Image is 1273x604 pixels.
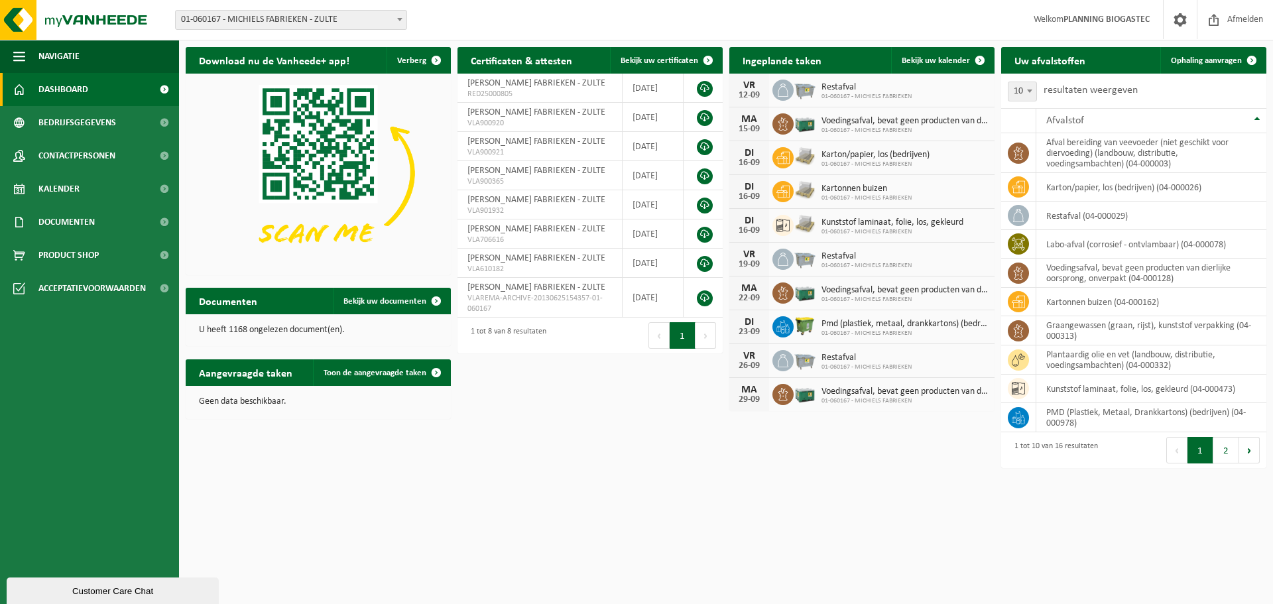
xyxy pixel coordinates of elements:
div: DI [736,148,762,158]
span: Restafval [821,251,912,262]
td: restafval (04-000029) [1036,202,1266,230]
td: voedingsafval, bevat geen producten van dierlijke oorsprong, onverpakt (04-000128) [1036,259,1266,288]
span: 01-060167 - MICHIELS FABRIEKEN - ZULTE [175,10,407,30]
button: Verberg [387,47,450,74]
td: labo-afval (corrosief - ontvlambaar) (04-000078) [1036,230,1266,259]
img: PB-LB-0680-HPE-GN-01 [794,111,816,134]
div: 16-09 [736,226,762,235]
td: kartonnen buizen (04-000162) [1036,288,1266,316]
h2: Aangevraagde taken [186,359,306,385]
span: Kunststof laminaat, folie, los, gekleurd [821,217,963,228]
div: VR [736,249,762,260]
iframe: chat widget [7,575,221,604]
p: Geen data beschikbaar. [199,397,438,406]
a: Bekijk uw kalender [891,47,993,74]
span: 01-060167 - MICHIELS FABRIEKEN [821,397,988,405]
span: VLA901932 [467,206,612,216]
span: Pmd (plastiek, metaal, drankkartons) (bedrijven) [821,319,988,330]
span: 01-060167 - MICHIELS FABRIEKEN [821,194,912,202]
span: VLA706616 [467,235,612,245]
img: WB-1100-HPE-GN-50 [794,314,816,337]
span: Bekijk uw certificaten [621,56,698,65]
span: [PERSON_NAME] FABRIEKEN - ZULTE [467,224,605,234]
td: [DATE] [623,132,684,161]
span: Acceptatievoorwaarden [38,272,146,305]
div: MA [736,114,762,125]
td: [DATE] [623,103,684,132]
td: [DATE] [623,249,684,278]
span: [PERSON_NAME] FABRIEKEN - ZULTE [467,253,605,263]
div: VR [736,351,762,361]
span: 10 [1008,82,1037,101]
span: 10 [1008,82,1036,101]
img: LP-PA-00000-WDN-11 [794,213,816,235]
div: 1 tot 8 van 8 resultaten [464,321,546,350]
h2: Uw afvalstoffen [1001,47,1099,73]
button: Previous [1166,437,1187,463]
span: VLA900921 [467,147,612,158]
span: 01-060167 - MICHIELS FABRIEKEN [821,127,988,135]
img: WB-2500-GAL-GY-01 [794,78,816,100]
a: Ophaling aanvragen [1160,47,1265,74]
td: plantaardig olie en vet (landbouw, distributie, voedingsambachten) (04-000332) [1036,345,1266,375]
span: Bekijk uw documenten [343,297,426,306]
div: 16-09 [736,158,762,168]
span: Voedingsafval, bevat geen producten van dierlijke oorsprong, onverpakt [821,285,988,296]
td: graangewassen (graan, rijst), kunststof verpakking (04-000313) [1036,316,1266,345]
span: 01-060167 - MICHIELS FABRIEKEN [821,330,988,337]
button: Next [696,322,716,349]
p: U heeft 1168 ongelezen document(en). [199,326,438,335]
span: [PERSON_NAME] FABRIEKEN - ZULTE [467,107,605,117]
span: Bekijk uw kalender [902,56,970,65]
div: DI [736,182,762,192]
img: WB-2500-GAL-GY-01 [794,348,816,371]
span: Bedrijfsgegevens [38,106,116,139]
button: 2 [1213,437,1239,463]
span: Afvalstof [1046,115,1084,126]
span: Product Shop [38,239,99,272]
span: Voedingsafval, bevat geen producten van dierlijke oorsprong, onverpakt [821,387,988,397]
div: 1 tot 10 van 16 resultaten [1008,436,1098,465]
h2: Documenten [186,288,271,314]
div: VR [736,80,762,91]
span: VLA610182 [467,264,612,274]
div: 19-09 [736,260,762,269]
a: Toon de aangevraagde taken [313,359,450,386]
span: Navigatie [38,40,80,73]
td: [DATE] [623,278,684,318]
div: 26-09 [736,361,762,371]
span: 01-060167 - MICHIELS FABRIEKEN [821,93,912,101]
span: VLA900920 [467,118,612,129]
button: Next [1239,437,1260,463]
span: [PERSON_NAME] FABRIEKEN - ZULTE [467,282,605,292]
span: Kartonnen buizen [821,184,912,194]
strong: PLANNING BIOGASTEC [1063,15,1150,25]
button: Previous [648,322,670,349]
span: 01-060167 - MICHIELS FABRIEKEN [821,296,988,304]
td: afval bereiding van veevoeder (niet geschikt voor diervoeding) (landbouw, distributie, voedingsam... [1036,133,1266,173]
span: VLA900365 [467,176,612,187]
h2: Ingeplande taken [729,47,835,73]
div: MA [736,385,762,395]
button: 1 [1187,437,1213,463]
span: Karton/papier, los (bedrijven) [821,150,930,160]
div: DI [736,317,762,328]
h2: Certificaten & attesten [457,47,585,73]
h2: Download nu de Vanheede+ app! [186,47,363,73]
span: 01-060167 - MICHIELS FABRIEKEN [821,363,912,371]
span: [PERSON_NAME] FABRIEKEN - ZULTE [467,195,605,205]
img: PB-LB-0680-HPE-GN-01 [794,280,816,303]
span: 01-060167 - MICHIELS FABRIEKEN [821,160,930,168]
span: [PERSON_NAME] FABRIEKEN - ZULTE [467,137,605,147]
td: [DATE] [623,219,684,249]
div: 12-09 [736,91,762,100]
span: Contactpersonen [38,139,115,172]
span: Restafval [821,82,912,93]
div: 22-09 [736,294,762,303]
div: 23-09 [736,328,762,337]
td: [DATE] [623,74,684,103]
span: 01-060167 - MICHIELS FABRIEKEN [821,262,912,270]
span: VLAREMA-ARCHIVE-20130625154357-01-060167 [467,293,612,314]
img: WB-2500-GAL-GY-01 [794,247,816,269]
